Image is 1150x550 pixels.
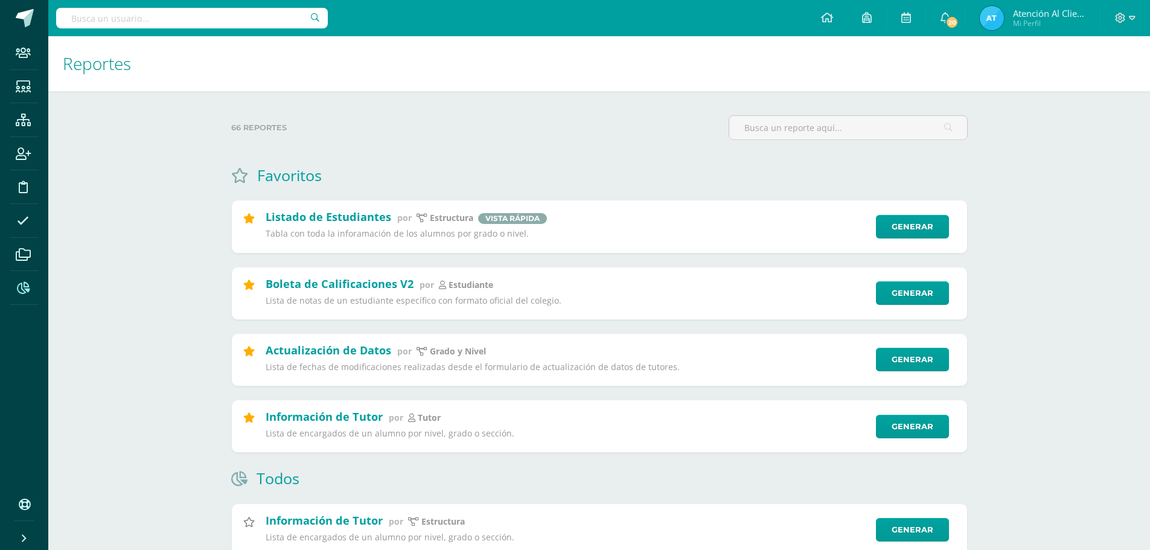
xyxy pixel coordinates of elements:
a: Generar [876,215,949,238]
a: Generar [876,518,949,542]
span: Atención al cliente [1013,7,1085,19]
a: Generar [876,348,949,371]
span: Vista rápida [478,213,547,224]
h1: Favoritos [257,165,322,185]
h2: Información de Tutor [266,513,383,528]
p: Tabla con toda la inforamación de los alumnos por grado o nivel. [266,228,868,239]
p: estructura [430,213,473,223]
img: ada85960de06b6a82e22853ecf293967.png [980,6,1004,30]
span: 20 [945,16,959,29]
span: por [397,212,412,223]
h2: Información de Tutor [266,409,383,424]
span: por [397,345,412,357]
a: Generar [876,281,949,305]
a: Generar [876,415,949,438]
h2: Listado de Estudiantes [266,209,391,224]
span: Mi Perfil [1013,18,1085,28]
input: Busca un usuario... [56,8,328,28]
span: por [389,516,403,527]
h2: Actualización de Datos [266,343,391,357]
p: Grado y Nivel [430,346,486,357]
input: Busca un reporte aquí... [729,116,967,139]
h2: Boleta de Calificaciones V2 [266,277,414,291]
p: Lista de fechas de modificaciones realizadas desde el formulario de actualización de datos de tut... [266,362,868,373]
p: estudiante [449,280,493,290]
span: Reportes [63,52,131,75]
span: por [420,279,434,290]
label: 66 reportes [231,115,719,140]
p: Lista de encargados de un alumno por nivel, grado o sección. [266,428,868,439]
span: por [389,412,403,423]
p: Lista de notas de un estudiante específico con formato oficial del colegio. [266,295,868,306]
p: Lista de encargados de un alumno por nivel, grado o sección. [266,532,868,543]
p: Tutor [418,412,441,423]
h1: Todos [257,468,299,488]
p: estructura [421,516,465,527]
